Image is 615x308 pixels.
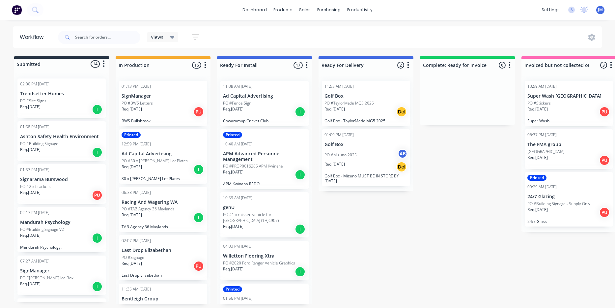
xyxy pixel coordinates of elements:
[122,100,153,106] p: PO #BWS Letters
[599,155,610,166] div: PU
[223,151,306,162] p: APM Advanced Personnel Management
[324,161,345,167] p: Req. [DATE]
[20,301,49,307] div: 02:42 PM [DATE]
[193,212,204,223] div: I
[324,118,407,123] p: Golf Box - TaylorMade MG5 2025.
[322,129,410,186] div: 01:09 PM [DATE]Golf BoxPO #Mizuno 2025ABReq.[DATE]DelGolf Box - Mizuno MUST BE IN STORE BY [DATE]
[527,207,548,213] p: Req. [DATE]
[20,227,64,232] p: PO #Building Signage V2
[122,286,151,292] div: 11:35 AM [DATE]
[122,141,151,147] div: 12:59 PM [DATE]
[20,147,41,153] p: Req. [DATE]
[17,207,106,252] div: 02:17 PM [DATE]Mandurah PsychologyPO #Building Signage V2Req.[DATE]IMandurah Psychology.
[324,152,357,158] p: PO #Mizuno 2025
[223,253,306,259] p: Willetton Flooring Xtra
[527,83,557,89] div: 10:59 AM [DATE]
[119,187,207,232] div: 06:38 PM [DATE]Racing And Wagering WAPO #TAB Agency 36 MaylandsReq.[DATE]ITAB Agency 36 Maylands
[20,281,41,287] p: Req. [DATE]
[223,181,306,186] p: APM Kwinana REDO
[223,205,306,210] p: genU
[296,5,314,15] div: sales
[122,238,151,244] div: 02:07 PM [DATE]
[525,172,613,227] div: Printed09:29 AM [DATE]24/7 GlazingPO #Building Signage - Supply OnlyReq.[DATE]PU24/7 Glass
[122,248,205,253] p: Last Drop Elizabethan
[20,245,103,250] p: Mandurah Psychology.
[598,7,603,13] span: JM
[122,83,151,89] div: 01:13 PM [DATE]
[17,164,106,204] div: 01:57 PM [DATE]Signarama BurswoodPO #2 x bracketsReq.[DATE]PU
[92,104,102,115] div: I
[20,91,103,97] p: Trendsetter Homes
[324,83,354,89] div: 11:55 AM [DATE]
[20,104,41,110] p: Req. [DATE]
[20,124,49,130] div: 01:58 PM [DATE]
[119,129,207,184] div: Printed12:59 PM [DATE]Ad Capital AdvertisingPO #30 x [PERSON_NAME] Lot PlatesReq.[DATE]I30 x [PER...
[122,273,205,278] p: Last Drop Elizabethan
[525,81,613,126] div: 10:59 AM [DATE]Super Wash [GEOGRAPHIC_DATA]PO #StickersReq.[DATE]PUSuper Wash
[599,107,610,117] div: PU
[223,243,252,249] div: 04:03 PM [DATE]
[20,98,46,104] p: PO #Site Signs
[122,176,205,181] p: 30 x [PERSON_NAME] Lot Plates
[20,220,103,225] p: Mandurah Psychology
[527,175,546,181] div: Printed
[527,219,610,224] p: 24/7 Glass
[193,107,204,117] div: PU
[20,190,41,196] p: Req. [DATE]
[223,106,243,112] p: Req. [DATE]
[223,141,252,147] div: 10:40 AM [DATE]
[314,5,344,15] div: purchasing
[344,5,376,15] div: productivity
[122,224,205,229] p: TAB Agency 36 Maylands
[122,106,142,112] p: Req. [DATE]
[17,256,106,295] div: 07:27 AM [DATE]SignManagerPO #[PERSON_NAME] Ice BoxReq.[DATE]I
[122,212,142,218] p: Req. [DATE]
[20,177,103,182] p: Signarama Burswood
[239,5,270,15] a: dashboard
[223,212,306,224] p: PO #1 x missed vehicle for [GEOGRAPHIC_DATA] (1HJC907)
[17,78,106,118] div: 02:00 PM [DATE]Trendsetter HomesPO #Site SignsReq.[DATE]I
[122,151,205,157] p: Ad Capital Advertising
[92,190,102,200] div: PU
[223,169,243,175] p: Req. [DATE]
[527,100,551,106] p: PO #Stickers
[20,134,103,139] p: Ashton Safety Health Environment
[396,162,407,172] div: Del
[20,275,73,281] p: PO #[PERSON_NAME] Ice Box
[220,129,309,189] div: Printed10:40 AM [DATE]APM Advanced Personnel ManagementPO #PROP0016285 APM KwinanaReq.[DATE]IAPM ...
[295,224,305,234] div: I
[122,255,144,261] p: PO #Signage
[295,107,305,117] div: I
[223,224,243,230] p: Req. [DATE]
[220,81,309,126] div: 11:08 AM [DATE]Ad Capital AdvertisingPO #Fence SignReq.[DATE]ICowaramup Cricket Club
[122,164,142,170] p: Req. [DATE]
[527,106,548,112] p: Req. [DATE]
[122,118,205,123] p: BWS Bullsbrook
[324,100,374,106] p: PO #TaylorMade MG5 2025
[122,190,151,196] div: 06:38 PM [DATE]
[527,155,548,161] p: Req. [DATE]
[193,164,204,175] div: I
[527,201,590,207] p: PO #Building Signage - Supply Only
[75,31,140,44] input: Search for orders...
[122,93,205,99] p: SignManager
[20,141,58,147] p: PO #Building Signage
[223,83,252,89] div: 11:08 AM [DATE]
[122,132,141,138] div: Printed
[122,158,188,164] p: PO #30 x [PERSON_NAME] Lot Plates
[20,210,49,216] div: 02:17 PM [DATE]
[193,261,204,271] div: PU
[122,296,205,302] p: Bentleigh Group
[223,260,295,266] p: PO #2020 Ford Ranger Vehicle Graphics
[119,81,207,126] div: 01:13 PM [DATE]SignManagerPO #BWS LettersReq.[DATE]PUBWS Bullsbrook
[322,81,410,126] div: 11:55 AM [DATE]Golf BoxPO #TaylorMade MG5 2025Req.[DATE]DelGolf Box - TaylorMade MG5 2025.
[527,118,610,123] p: Super Wash
[20,258,49,264] div: 07:27 AM [DATE]
[223,93,306,99] p: Ad Capital Advertising
[223,132,242,138] div: Printed
[324,132,354,138] div: 01:09 PM [DATE]
[527,142,610,147] p: The FMA group
[538,5,563,15] div: settings
[398,149,407,159] div: AB
[20,268,103,274] p: SignManager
